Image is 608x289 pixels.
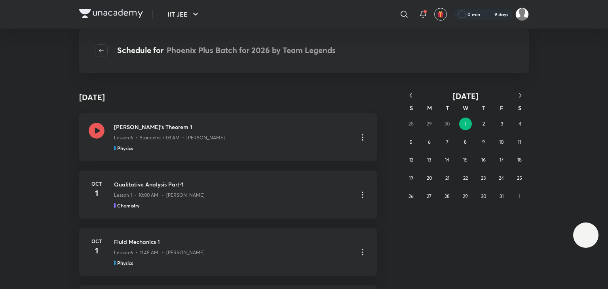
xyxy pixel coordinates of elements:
[117,44,336,57] h4: Schedule for
[477,190,490,203] button: October 30, 2025
[405,172,418,184] button: October 19, 2025
[464,139,467,145] abbr: October 8, 2025
[495,172,508,184] button: October 24, 2025
[485,10,493,18] img: streak
[423,154,435,166] button: October 13, 2025
[89,245,104,257] h4: 1
[441,172,454,184] button: October 21, 2025
[519,121,521,127] abbr: October 4, 2025
[114,180,351,188] h3: Qualitative Analysis Part-1
[499,139,503,145] abbr: October 10, 2025
[459,172,472,184] button: October 22, 2025
[453,91,479,101] span: [DATE]
[477,154,490,166] button: October 16, 2025
[423,172,435,184] button: October 20, 2025
[427,175,432,181] abbr: October 20, 2025
[441,154,454,166] button: October 14, 2025
[459,190,472,203] button: October 29, 2025
[114,192,205,199] p: Lesson 1 • 10:00 AM • [PERSON_NAME]
[405,190,418,203] button: October 26, 2025
[481,157,486,163] abbr: October 16, 2025
[114,238,351,246] h3: Fluid Mechanics 1
[483,121,485,127] abbr: October 2, 2025
[167,45,336,55] span: Phoenix Plus Batch for 2026 by Team Legends
[79,9,143,20] a: Company Logo
[500,157,503,163] abbr: October 17, 2025
[79,9,143,18] img: Company Logo
[459,118,472,130] button: October 1, 2025
[500,104,503,112] abbr: Friday
[477,118,490,130] button: October 2, 2025
[445,175,449,181] abbr: October 21, 2025
[495,154,508,166] button: October 17, 2025
[463,157,467,163] abbr: October 15, 2025
[517,175,522,181] abbr: October 25, 2025
[117,202,139,209] h5: Chemistry
[409,157,413,163] abbr: October 12, 2025
[496,118,508,130] button: October 3, 2025
[501,121,503,127] abbr: October 3, 2025
[410,104,413,112] abbr: Sunday
[446,104,449,112] abbr: Tuesday
[114,249,205,256] p: Lesson 6 • 11:45 AM • [PERSON_NAME]
[513,172,526,184] button: October 25, 2025
[463,175,468,181] abbr: October 22, 2025
[481,175,486,181] abbr: October 23, 2025
[79,228,377,276] a: Oct1Fluid Mechanics 1Lesson 6 • 11:45 AM • [PERSON_NAME]Physics
[114,123,351,131] h3: [PERSON_NAME]'s Theorem 1
[423,136,435,148] button: October 6, 2025
[427,104,432,112] abbr: Monday
[79,91,105,103] h4: [DATE]
[89,187,104,199] h4: 1
[482,104,485,112] abbr: Thursday
[482,139,485,145] abbr: October 9, 2025
[405,154,418,166] button: October 12, 2025
[477,172,490,184] button: October 23, 2025
[463,104,468,112] abbr: Wednesday
[463,193,468,199] abbr: October 29, 2025
[518,104,521,112] abbr: Saturday
[89,180,104,187] h6: Oct
[114,134,225,141] p: Lesson 6 • Started at 7:03 AM • [PERSON_NAME]
[117,144,133,152] h5: Physics
[499,175,504,181] abbr: October 24, 2025
[513,154,526,166] button: October 18, 2025
[410,139,412,145] abbr: October 5, 2025
[513,136,526,148] button: October 11, 2025
[117,259,133,266] h5: Physics
[445,157,449,163] abbr: October 14, 2025
[420,91,511,101] button: [DATE]
[445,193,450,199] abbr: October 28, 2025
[434,8,447,21] button: avatar
[441,190,454,203] button: October 28, 2025
[481,193,486,199] abbr: October 30, 2025
[495,136,508,148] button: October 10, 2025
[459,136,472,148] button: October 8, 2025
[465,121,467,127] abbr: October 1, 2025
[423,190,435,203] button: October 27, 2025
[89,238,104,245] h6: Oct
[428,139,431,145] abbr: October 6, 2025
[518,139,521,145] abbr: October 11, 2025
[500,193,503,199] abbr: October 31, 2025
[446,139,448,145] abbr: October 7, 2025
[408,193,414,199] abbr: October 26, 2025
[163,6,205,22] button: IIT JEE
[437,11,444,18] img: avatar
[79,171,377,219] a: Oct1Qualitative Analysis Part-1Lesson 1 • 10:00 AM • [PERSON_NAME]Chemistry
[79,113,377,161] a: [PERSON_NAME]'s Theorem 1Lesson 6 • Started at 7:03 AM • [PERSON_NAME]Physics
[477,136,490,148] button: October 9, 2025
[427,193,431,199] abbr: October 27, 2025
[459,154,472,166] button: October 15, 2025
[513,118,526,130] button: October 4, 2025
[441,136,454,148] button: October 7, 2025
[517,157,522,163] abbr: October 18, 2025
[405,136,418,148] button: October 5, 2025
[495,190,508,203] button: October 31, 2025
[409,175,413,181] abbr: October 19, 2025
[427,157,431,163] abbr: October 13, 2025
[515,8,529,21] img: Shreyas Bhanu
